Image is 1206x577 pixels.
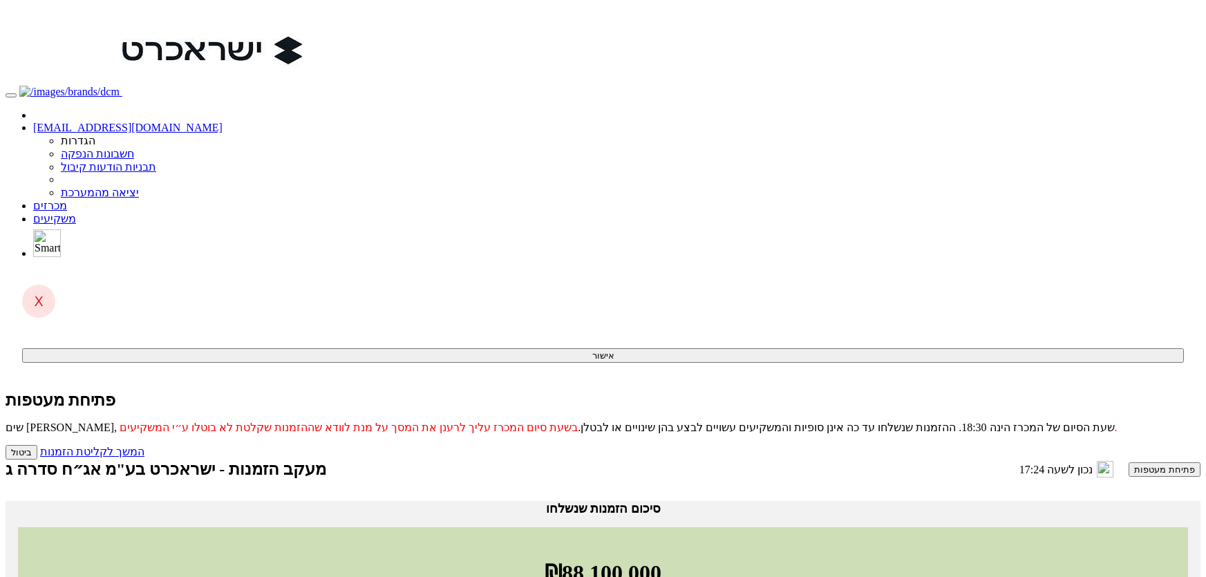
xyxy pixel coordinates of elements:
[33,122,223,133] a: [EMAIL_ADDRESS][DOMAIN_NAME]
[6,460,326,479] h1: מעקב הזמנות - ישראכרט בע"מ אג״ח סדרה ג
[546,502,661,515] span: סיכום הזמנות שנשלחו
[6,421,1200,434] p: שים [PERSON_NAME], שעת הסיום של המכרז הינה 18:30. ההזמנות שנשלחו עד כה אינן סופיות והמשקיעים עשוי...
[61,187,139,198] a: יציאה מהמערכת
[33,229,61,257] img: SmartBull Logo
[34,293,44,310] span: X
[120,422,1117,433] span: בשעת סיום המכרז עליך לרענן את המסך על מנת לוודא שההזמנות שקלטת לא בוטלו ע״י המשקיעים.
[122,6,302,95] img: Auction Logo
[22,348,1184,363] button: אישור
[40,446,144,457] a: המשך לקליטת הזמנות
[61,148,134,160] a: חשבונות הנפקה
[1129,462,1200,477] button: פתיחת מעטפות
[6,390,1200,410] h1: פתיחת מעטפות
[33,213,76,225] a: משקיעים
[1019,460,1093,478] p: נכון לשעה 17:24
[19,86,120,98] img: /images/brands/dcm
[61,161,156,173] a: תבניות הודעות קיבול
[1097,461,1113,477] img: refresh-icon.png
[61,134,1200,147] li: הגדרות
[33,200,67,211] a: מכרזים
[6,445,37,460] button: ביטול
